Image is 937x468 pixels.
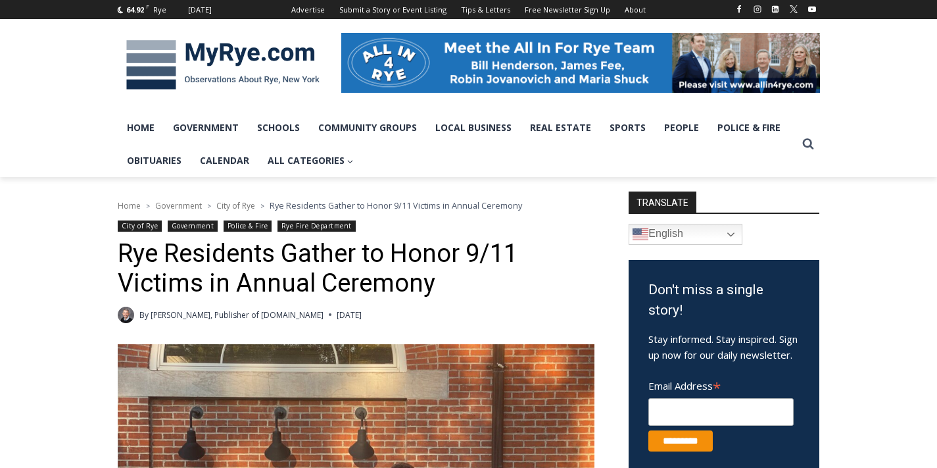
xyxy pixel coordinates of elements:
[648,331,800,363] p: Stay informed. Stay inspired. Sign up now for our daily newsletter.
[139,309,149,321] span: By
[118,111,164,144] a: Home
[600,111,655,144] a: Sports
[648,280,800,321] h3: Don't miss a single story!
[168,221,218,232] a: Government
[118,31,328,99] img: MyRye.com
[258,144,363,177] a: All Categories
[126,5,144,14] span: 64.92
[270,199,522,211] span: Rye Residents Gather to Honor 9/11 Victims in Annual Ceremony
[118,221,162,232] a: City of Rye
[191,144,258,177] a: Calendar
[767,1,783,17] a: Linkedin
[633,226,648,242] img: en
[804,1,820,17] a: YouTube
[341,33,820,92] img: All in for Rye
[224,221,272,232] a: Police & Fire
[731,1,747,17] a: Facebook
[146,201,150,211] span: >
[655,111,708,144] a: People
[118,239,594,299] h1: Rye Residents Gather to Honor 9/11 Victims in Annual Ceremony
[277,221,356,232] a: Rye Fire Department
[309,111,426,144] a: Community Groups
[153,4,166,16] div: Rye
[648,373,794,396] label: Email Address
[786,1,802,17] a: X
[248,111,309,144] a: Schools
[268,153,354,168] span: All Categories
[260,201,264,211] span: >
[164,111,248,144] a: Government
[118,111,796,178] nav: Primary Navigation
[151,309,324,321] a: [PERSON_NAME], Publisher of [DOMAIN_NAME]
[796,132,820,156] button: View Search Form
[216,200,255,211] a: City of Rye
[708,111,790,144] a: Police & Fire
[155,200,202,211] a: Government
[118,144,191,177] a: Obituaries
[118,307,134,323] a: Author image
[521,111,600,144] a: Real Estate
[207,201,211,211] span: >
[629,192,696,213] strong: TRANSLATE
[118,200,141,211] a: Home
[426,111,521,144] a: Local Business
[188,4,212,16] div: [DATE]
[118,199,594,212] nav: Breadcrumbs
[337,309,362,321] time: [DATE]
[146,3,149,10] span: F
[750,1,765,17] a: Instagram
[629,224,742,245] a: English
